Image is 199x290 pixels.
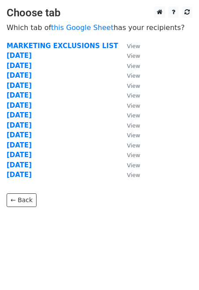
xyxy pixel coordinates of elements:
a: View [118,62,140,70]
h3: Choose tab [7,7,192,19]
a: View [118,121,140,129]
small: View [127,92,140,99]
a: View [118,52,140,60]
a: [DATE] [7,82,32,90]
a: [DATE] [7,121,32,129]
a: View [118,82,140,90]
a: View [118,161,140,169]
a: ← Back [7,193,37,207]
a: View [118,131,140,139]
a: View [118,151,140,159]
a: [DATE] [7,52,32,60]
small: View [127,102,140,109]
a: [DATE] [7,102,32,109]
a: View [118,111,140,119]
a: [DATE] [7,141,32,149]
small: View [127,53,140,59]
a: this Google Sheet [51,23,114,32]
a: View [118,102,140,109]
small: View [127,172,140,178]
small: View [127,132,140,139]
a: [DATE] [7,91,32,99]
a: [DATE] [7,151,32,159]
a: [DATE] [7,62,32,70]
a: [DATE] [7,72,32,79]
small: View [127,43,140,49]
small: View [127,72,140,79]
small: View [127,162,140,169]
a: MARKETING EXCLUSIONS LIST [7,42,118,50]
small: View [127,63,140,69]
a: [DATE] [7,111,32,119]
p: Which tab of has your recipients? [7,23,192,32]
a: View [118,141,140,149]
small: View [127,122,140,129]
a: View [118,171,140,179]
a: [DATE] [7,161,32,169]
small: View [127,152,140,158]
small: View [127,83,140,89]
a: [DATE] [7,171,32,179]
a: View [118,72,140,79]
a: View [118,91,140,99]
a: View [118,42,140,50]
small: View [127,142,140,149]
a: [DATE] [7,131,32,139]
small: View [127,112,140,119]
